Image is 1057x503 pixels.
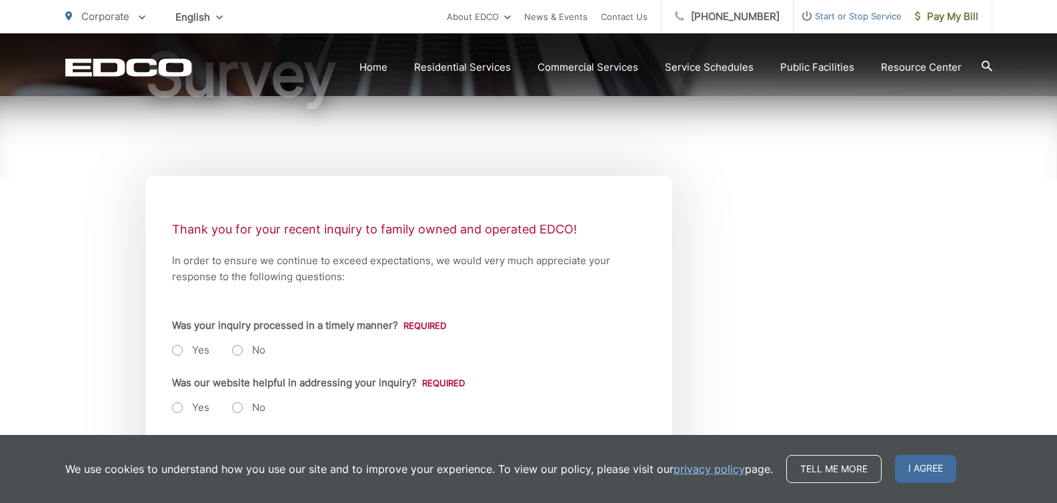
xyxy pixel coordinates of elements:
label: No [232,401,265,414]
p: We use cookies to understand how you use our site and to improve your experience. To view our pol... [65,461,773,477]
a: Public Facilities [780,59,854,75]
p: In order to ensure we continue to exceed expectations, we would very much appreciate your respons... [172,253,646,285]
a: Resource Center [881,59,962,75]
a: Commercial Services [538,59,638,75]
a: Tell me more [786,455,882,483]
a: Residential Services [414,59,511,75]
label: Was your inquiry processed in a timely manner? [172,320,446,332]
span: Pay My Bill [915,9,978,25]
label: Was our website helpful in addressing your inquiry? [172,377,465,389]
span: Corporate [81,10,129,23]
a: About EDCO [447,9,511,25]
label: Yes [172,344,209,357]
a: News & Events [524,9,588,25]
a: privacy policy [674,461,745,477]
a: Service Schedules [665,59,754,75]
label: No [232,344,265,357]
span: English [165,5,233,29]
span: I agree [895,455,956,483]
a: Home [359,59,387,75]
p: Thank you for your recent inquiry to family owned and operated EDCO! [172,219,646,239]
a: EDCD logo. Return to the homepage. [65,58,192,77]
label: Please feel free to share any other comments you may have: [172,434,457,446]
a: Contact Us [601,9,648,25]
label: Yes [172,401,209,414]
